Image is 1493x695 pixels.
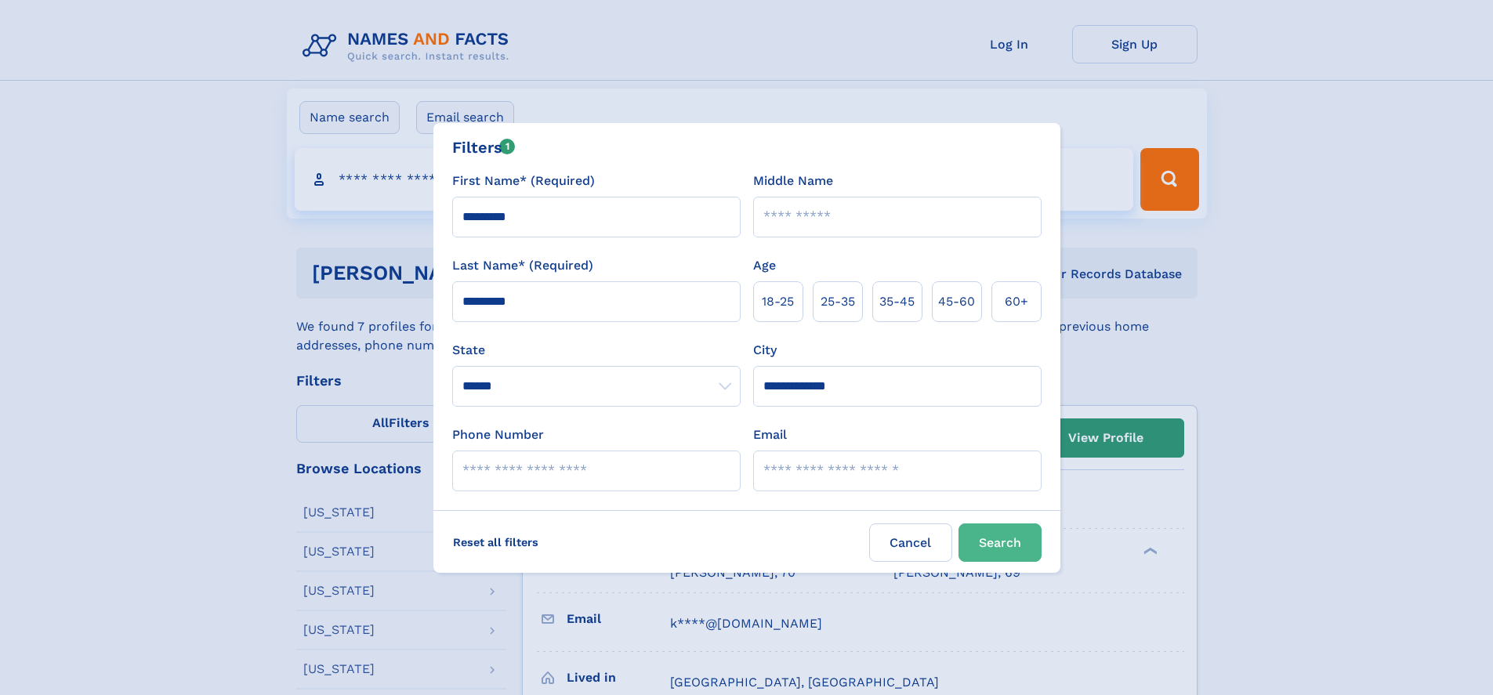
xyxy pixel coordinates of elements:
button: Search [958,523,1042,562]
label: Reset all filters [443,523,549,561]
span: 60+ [1005,292,1028,311]
label: State [452,341,741,360]
label: Middle Name [753,172,833,190]
label: Cancel [869,523,952,562]
span: 25‑35 [821,292,855,311]
label: First Name* (Required) [452,172,595,190]
label: Age [753,256,776,275]
span: 18‑25 [762,292,794,311]
span: 45‑60 [938,292,975,311]
label: City [753,341,777,360]
span: 35‑45 [879,292,915,311]
div: Filters [452,136,516,159]
label: Last Name* (Required) [452,256,593,275]
label: Phone Number [452,425,544,444]
label: Email [753,425,787,444]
